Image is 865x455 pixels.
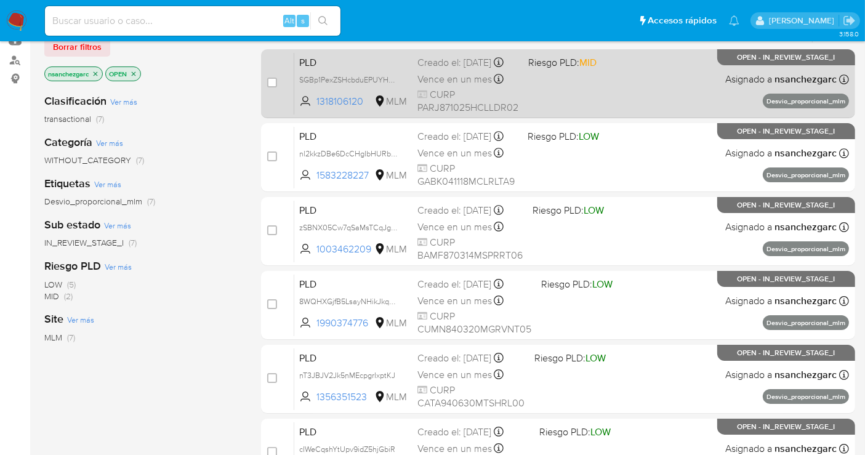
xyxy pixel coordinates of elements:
[301,15,305,26] span: s
[45,13,340,29] input: Buscar usuario o caso...
[284,15,294,26] span: Alt
[729,15,739,26] a: Notificaciones
[769,15,839,26] p: nancy.sanchezgarcia@mercadolibre.com.mx
[310,12,336,30] button: search-icon
[839,29,859,39] span: 3.158.0
[843,14,856,27] a: Salir
[648,14,717,27] span: Accesos rápidos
